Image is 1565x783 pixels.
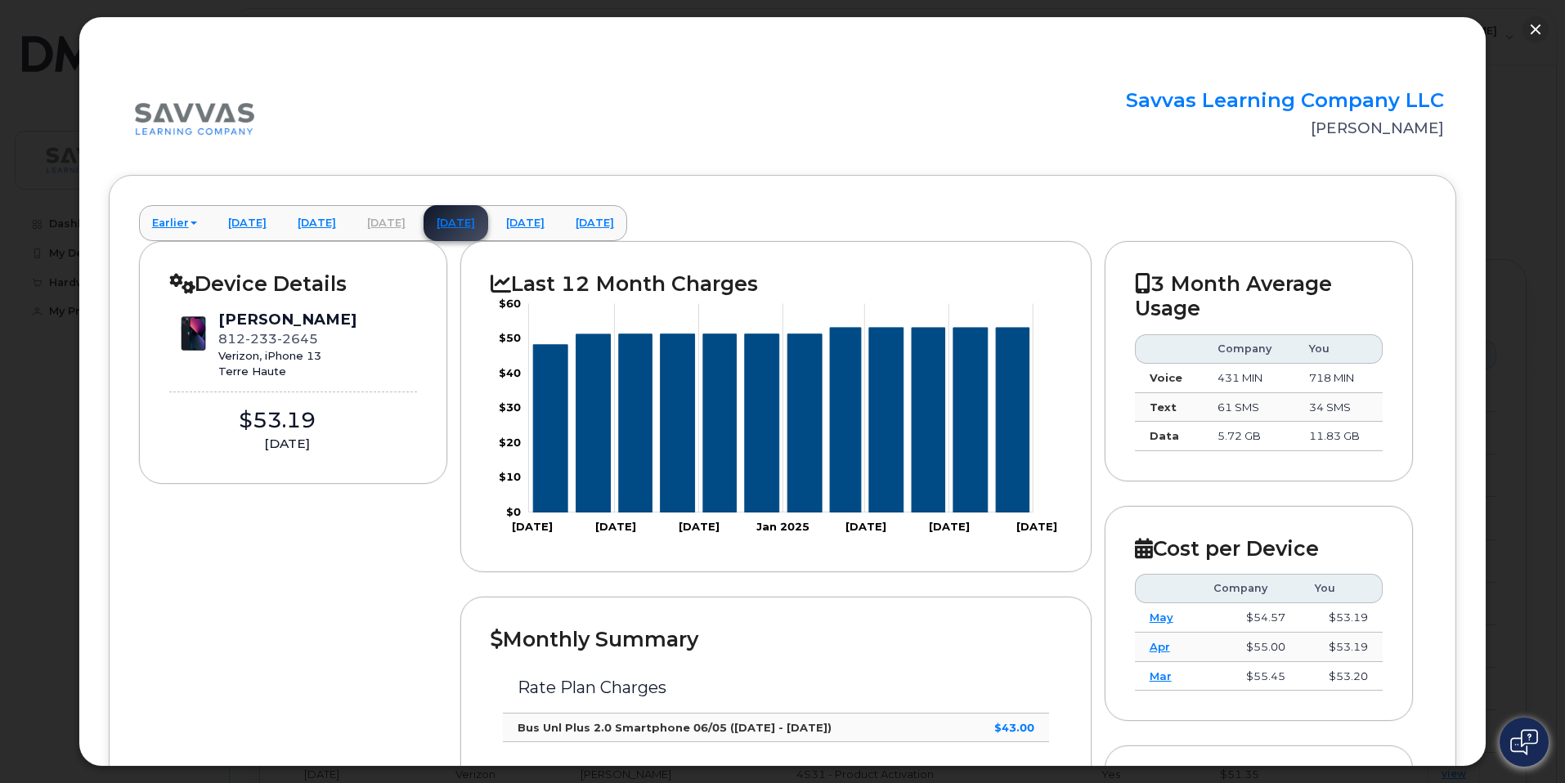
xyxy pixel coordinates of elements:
[845,520,886,533] tspan: [DATE]
[1150,400,1177,414] strong: Text
[499,297,1057,533] g: Chart
[1203,422,1294,451] td: 5.72 GB
[518,678,1034,696] h3: Rate Plan Charges
[1300,633,1383,662] td: $53.19
[1199,574,1299,603] th: Company
[218,331,318,347] span: 812
[1199,603,1299,633] td: $54.57
[499,471,521,484] tspan: $10
[1199,662,1299,691] td: $55.45
[277,331,318,347] span: 2645
[499,436,521,449] tspan: $20
[533,328,1029,512] g: Series
[169,405,385,436] div: $53.19
[169,435,405,453] div: [DATE]
[929,520,970,533] tspan: [DATE]
[1199,633,1299,662] td: $55.00
[1300,662,1383,691] td: $53.20
[1294,393,1383,423] td: 34 SMS
[218,348,356,378] div: Verizon, iPhone 13 Terre Haute
[1150,640,1170,653] a: Apr
[1294,334,1383,364] th: You
[1294,422,1383,451] td: 11.83 GB
[499,366,521,379] tspan: $40
[1150,611,1173,624] a: May
[499,401,521,414] tspan: $30
[595,520,636,533] tspan: [DATE]
[1300,574,1383,603] th: You
[1150,429,1179,442] strong: Data
[1203,334,1294,364] th: Company
[506,505,521,518] tspan: $0
[499,332,521,345] tspan: $50
[491,627,1061,651] h2: Monthly Summary
[679,520,720,533] tspan: [DATE]
[1510,729,1538,755] img: Open chat
[1203,393,1294,423] td: 61 SMS
[1016,520,1057,533] tspan: [DATE]
[1294,364,1383,393] td: 718 MIN
[1150,371,1182,384] strong: Voice
[994,721,1034,734] strong: $43.00
[518,721,832,734] strong: Bus Unl Plus 2.0 Smartphone 06/05 ([DATE] - [DATE])
[1135,536,1383,561] h2: Cost per Device
[1203,364,1294,393] td: 431 MIN
[1150,669,1172,682] a: Mar
[512,520,553,533] tspan: [DATE]
[757,520,810,533] tspan: Jan 2025
[1300,603,1383,633] td: $53.19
